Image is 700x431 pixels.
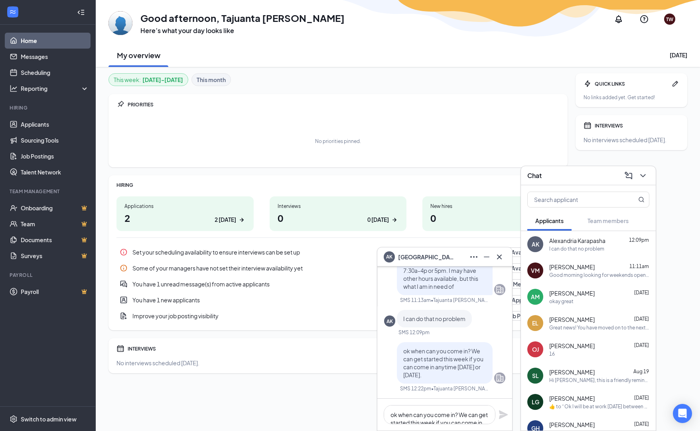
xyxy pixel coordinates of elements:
[532,319,538,327] div: EL
[431,297,491,304] span: • Tajuanta [PERSON_NAME]
[10,272,87,278] div: Payroll
[584,121,592,129] svg: Calendar
[469,252,479,262] svg: Ellipses
[403,347,483,378] span: ok when can you come in? We can get started this week if you can come in anytime [DATE] or [DATE].
[430,203,552,210] div: New hires
[549,263,595,271] span: [PERSON_NAME]
[634,316,649,322] span: [DATE]
[595,122,679,129] div: INTERVIEWS
[549,315,595,323] span: [PERSON_NAME]
[386,318,393,325] div: AK
[400,297,431,304] div: SMS 11:13am
[494,247,545,257] button: Add Availability
[531,293,540,301] div: AM
[124,203,246,210] div: Applications
[10,84,18,92] svg: Analysis
[116,292,560,308] div: You have 1 new applicants
[116,345,124,353] svg: Calendar
[124,211,246,225] h1: 2
[108,11,132,35] img: Tajuanta Wherry
[197,75,226,84] b: This month
[315,138,361,145] div: No priorities pinned.
[495,373,505,383] svg: Company
[666,16,673,23] div: TW
[629,237,649,243] span: 12:09pm
[403,315,465,322] span: I can do that no problem
[116,359,560,367] div: No interviews scheduled [DATE].
[480,251,493,263] button: Minimize
[21,248,89,264] a: SurveysCrown
[532,345,539,353] div: OJ
[549,324,649,331] div: Great news! You have moved on to the next stage of the application: Application Complete. We will...
[549,298,574,305] div: okay great
[430,211,552,225] h1: 0
[398,253,454,261] span: [GEOGRAPHIC_DATA] Karapasha
[638,171,648,180] svg: ChevronDown
[549,342,595,350] span: [PERSON_NAME]
[532,398,539,406] div: LG
[116,100,124,108] svg: Pin
[21,232,89,248] a: DocumentsCrown
[624,171,633,180] svg: ComposeMessage
[21,33,89,49] a: Home
[549,421,595,429] span: [PERSON_NAME]
[528,192,622,207] input: Search applicant
[549,403,649,410] div: ​👍​ to “ Ok I will be at work [DATE] between 10a-12. Bring your ID and social. How old are you? D...
[21,132,89,148] a: Sourcing Tools
[116,308,560,324] div: Improve your job posting visibility
[117,50,160,60] h2: My overview
[400,385,431,392] div: SMS 12:22pm
[493,279,545,289] button: Read Messages
[114,75,183,84] div: This week :
[21,164,89,180] a: Talent Network
[10,415,18,423] svg: Settings
[21,84,89,92] div: Reporting
[398,329,430,336] div: SMS 12:09pm
[21,49,89,65] a: Messages
[431,385,491,392] span: • Tajuanta [PERSON_NAME]
[481,311,545,321] button: Review Job Postings
[532,240,539,248] div: AK
[120,312,128,320] svg: DocumentAdd
[238,216,246,224] svg: ArrowRight
[140,26,345,35] h3: Here’s what your day looks like
[532,372,539,380] div: SL
[467,251,480,263] button: Ellipses
[390,216,398,224] svg: ArrowRight
[549,377,649,384] div: Hi [PERSON_NAME], this is a friendly reminder. To move forward with your application for Crew Mem...
[132,280,488,288] div: You have 1 unread message(s) from active applicants
[21,148,89,164] a: Job Postings
[21,116,89,132] a: Applicants
[499,410,508,419] svg: Plane
[673,404,692,423] div: Open Intercom Messenger
[639,14,649,24] svg: QuestionInfo
[670,51,687,59] div: [DATE]
[10,188,87,195] div: Team Management
[549,237,605,245] span: Alexandria Karapasha
[495,252,504,262] svg: Cross
[21,284,89,300] a: PayrollCrown
[116,260,560,276] div: Some of your managers have not set their interview availability yet
[120,248,128,256] svg: Info
[633,368,649,374] span: Aug 19
[549,289,595,297] span: [PERSON_NAME]
[549,351,555,357] div: 16
[270,196,407,231] a: Interviews00 [DATE]ArrowRight
[132,248,489,256] div: Set your scheduling availability to ensure interviews can be set up
[549,368,595,376] span: [PERSON_NAME]
[116,292,560,308] a: UserEntityYou have 1 new applicantsReview New ApplicantsPin
[9,8,17,16] svg: WorkstreamLogo
[634,290,649,296] span: [DATE]
[278,211,399,225] h1: 0
[120,296,128,304] svg: UserEntity
[584,80,592,88] svg: Bolt
[584,136,679,144] div: No interviews scheduled [DATE].
[116,182,560,188] div: HIRING
[142,75,183,84] b: [DATE] - [DATE]
[588,217,629,224] span: Team members
[140,11,345,25] h1: Good afternoon, Tajuanta [PERSON_NAME]
[634,421,649,427] span: [DATE]
[116,244,560,260] div: Set your scheduling availability to ensure interviews can be set up
[549,245,604,252] div: I can do that no problem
